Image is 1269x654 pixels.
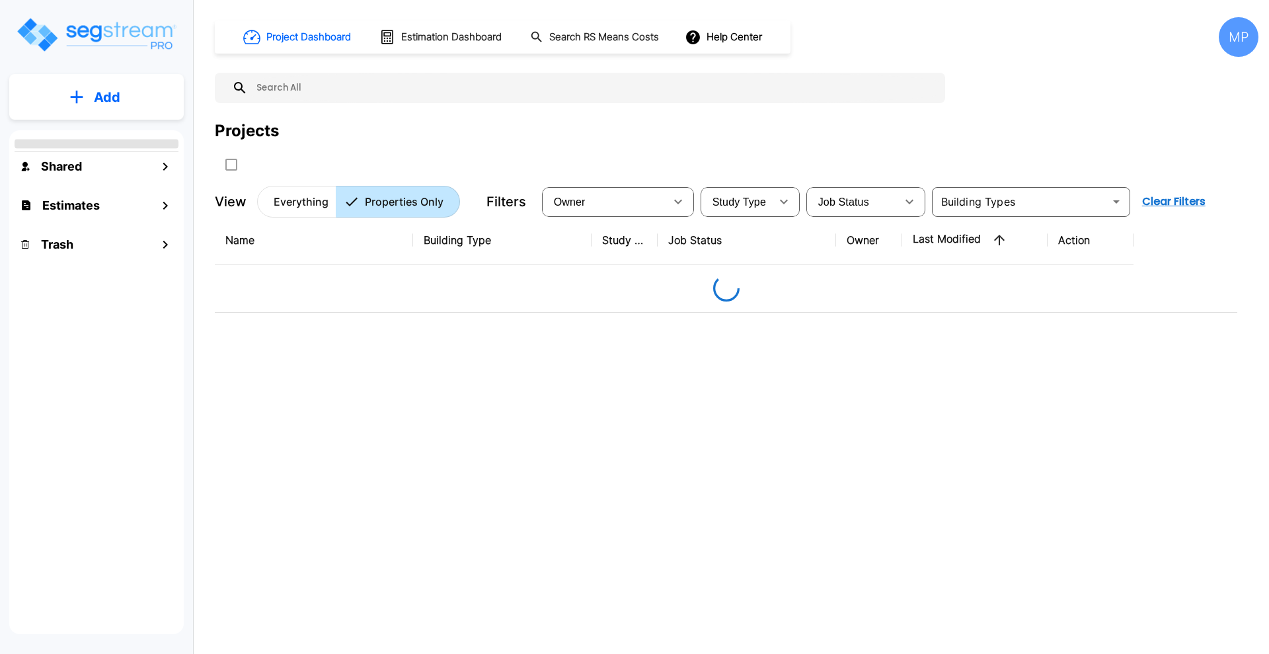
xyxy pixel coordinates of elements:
button: Properties Only [336,186,460,218]
button: Add [9,78,184,116]
button: Clear Filters [1137,188,1211,215]
button: Help Center [682,24,767,50]
p: Everything [274,194,328,210]
p: View [215,192,247,212]
button: Search RS Means Costs [525,24,666,50]
p: Filters [486,192,526,212]
h1: Shared [41,157,82,175]
button: Estimation Dashboard [374,23,509,51]
span: Owner [554,196,586,208]
button: Everything [257,186,336,218]
h1: Trash [41,235,73,253]
h1: Project Dashboard [266,30,351,45]
p: Properties Only [365,194,443,210]
div: Projects [215,119,279,143]
th: Job Status [658,216,836,265]
span: Job Status [818,196,869,208]
h1: Estimates [42,196,100,214]
div: Select [809,183,896,220]
button: Project Dashboard [238,22,358,52]
div: Select [703,183,771,220]
span: Study Type [712,196,766,208]
h1: Estimation Dashboard [401,30,502,45]
th: Action [1048,216,1134,265]
p: Add [94,87,120,107]
th: Study Type [592,216,658,265]
th: Building Type [413,216,592,265]
button: SelectAll [218,151,245,178]
div: MP [1219,17,1258,57]
th: Name [215,216,413,265]
button: Open [1107,192,1126,211]
div: Select [545,183,665,220]
div: Platform [257,186,460,218]
th: Last Modified [902,216,1048,265]
input: Building Types [936,192,1104,211]
h1: Search RS Means Costs [549,30,659,45]
th: Owner [836,216,902,265]
img: Logo [15,16,177,54]
input: Search All [248,73,939,103]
